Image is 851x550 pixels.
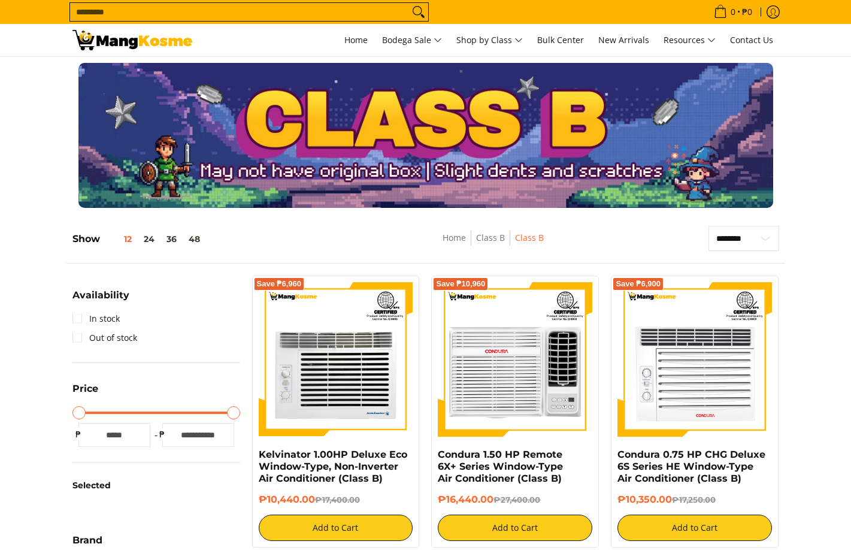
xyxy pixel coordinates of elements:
[409,3,428,21] button: Search
[450,24,529,56] a: Shop by Class
[672,495,716,504] del: ₱17,250.00
[537,34,584,46] span: Bulk Center
[382,33,442,48] span: Bodega Sale
[72,481,240,491] h6: Selected
[456,33,523,48] span: Shop by Class
[617,494,772,506] h6: ₱10,350.00
[376,24,448,56] a: Bodega Sale
[438,449,563,484] a: Condura 1.50 HP Remote 6X+ Series Window-Type Air Conditioner (Class B)
[617,515,772,541] button: Add to Cart
[438,515,592,541] button: Add to Cart
[476,232,505,243] a: Class B
[438,494,592,506] h6: ₱16,440.00
[359,231,627,258] nav: Breadcrumbs
[315,495,360,504] del: ₱17,400.00
[72,309,120,328] a: In stock
[259,449,407,484] a: Kelvinator 1.00HP Deluxe Eco Window-Type, Non-Inverter Air Conditioner (Class B)
[72,328,137,347] a: Out of stock
[72,536,102,545] span: Brand
[72,384,98,394] span: Price
[138,234,160,244] button: 24
[664,33,716,48] span: Resources
[493,495,540,504] del: ₱27,400.00
[72,233,206,245] h5: Show
[72,30,192,50] img: Class B Class B | Page 2 | Mang Kosme
[658,24,722,56] a: Resources
[443,232,466,243] a: Home
[72,428,84,440] span: ₱
[531,24,590,56] a: Bulk Center
[515,231,544,246] span: Class B
[72,291,129,309] summary: Open
[72,291,129,300] span: Availability
[729,8,737,16] span: 0
[259,515,413,541] button: Add to Cart
[730,34,773,46] span: Contact Us
[436,280,485,288] span: Save ₱10,960
[710,5,756,19] span: •
[183,234,206,244] button: 48
[72,384,98,403] summary: Open
[592,24,655,56] a: New Arrivals
[204,24,779,56] nav: Main Menu
[740,8,754,16] span: ₱0
[344,34,368,46] span: Home
[100,234,138,244] button: 12
[160,234,183,244] button: 36
[598,34,649,46] span: New Arrivals
[438,282,592,437] img: Condura 1.50 HP Remote 6X+ Series Window-Type Air Conditioner (Class B)
[257,280,302,288] span: Save ₱6,960
[616,280,661,288] span: Save ₱6,900
[156,428,168,440] span: ₱
[338,24,374,56] a: Home
[724,24,779,56] a: Contact Us
[617,449,765,484] a: Condura 0.75 HP CHG Deluxe 6S Series HE Window-Type Air Conditioner (Class B)
[617,282,772,437] img: Condura 0.75 HP CHG Deluxe 6S Series HE Window-Type Air Conditioner (Class B)
[259,282,413,437] img: Kelvinator 1.00HP Deluxe Eco Window-Type, Non-Inverter Air Conditioner (Class B)
[259,494,413,506] h6: ₱10,440.00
